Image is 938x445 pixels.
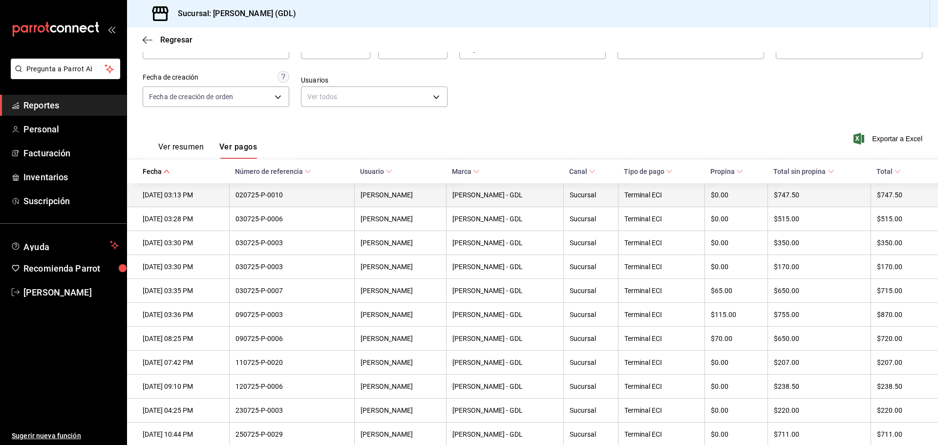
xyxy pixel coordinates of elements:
[711,215,762,223] div: $0.00
[570,335,612,342] div: Sucursal
[711,430,762,438] div: $0.00
[235,359,348,366] div: 110725-P-0020
[149,92,233,102] span: Fecha de creación de orden
[877,215,922,223] div: $515.00
[143,311,223,318] div: [DATE] 03:36 PM
[143,239,223,247] div: [DATE] 03:30 PM
[452,287,557,295] div: [PERSON_NAME] - GDL
[23,147,119,160] span: Facturación
[711,287,762,295] div: $65.00
[160,35,192,44] span: Regresar
[235,263,348,271] div: 030725-P-0003
[361,263,440,271] div: [PERSON_NAME]
[361,239,440,247] div: [PERSON_NAME]
[570,287,612,295] div: Sucursal
[774,311,865,318] div: $755.00
[774,359,865,366] div: $207.00
[774,191,865,199] div: $747.50
[301,86,448,107] div: Ver todos
[361,359,440,366] div: [PERSON_NAME]
[877,335,922,342] div: $720.00
[452,239,557,247] div: [PERSON_NAME] - GDL
[360,168,392,175] span: Usuario
[877,382,922,390] div: $238.50
[301,77,448,84] label: Usuarios
[361,311,440,318] div: [PERSON_NAME]
[143,215,223,223] div: [DATE] 03:28 PM
[235,311,348,318] div: 090725-P-0003
[452,430,557,438] div: [PERSON_NAME] - GDL
[570,430,612,438] div: Sucursal
[774,287,865,295] div: $650.00
[452,335,557,342] div: [PERSON_NAME] - GDL
[570,311,612,318] div: Sucursal
[569,168,596,175] span: Canal
[452,359,557,366] div: [PERSON_NAME] - GDL
[710,168,743,175] span: Propina
[570,382,612,390] div: Sucursal
[452,311,557,318] div: [PERSON_NAME] - GDL
[235,335,348,342] div: 090725-P-0006
[624,430,699,438] div: Terminal ECI
[877,311,922,318] div: $870.00
[361,287,440,295] div: [PERSON_NAME]
[361,191,440,199] div: [PERSON_NAME]
[235,215,348,223] div: 030725-P-0006
[143,406,223,414] div: [DATE] 04:25 PM
[361,335,440,342] div: [PERSON_NAME]
[711,191,762,199] div: $0.00
[877,263,922,271] div: $170.00
[624,382,699,390] div: Terminal ECI
[170,8,296,20] h3: Sucursal: [PERSON_NAME] (GDL)
[23,286,119,299] span: [PERSON_NAME]
[235,191,348,199] div: 020725-P-0010
[877,359,922,366] div: $207.00
[624,191,699,199] div: Terminal ECI
[143,335,223,342] div: [DATE] 08:25 PM
[624,311,699,318] div: Terminal ECI
[361,215,440,223] div: [PERSON_NAME]
[143,287,223,295] div: [DATE] 03:35 PM
[711,335,762,342] div: $70.00
[452,191,557,199] div: [PERSON_NAME] - GDL
[711,382,762,390] div: $0.00
[11,59,120,79] button: Pregunta a Parrot AI
[855,133,922,145] button: Exportar a Excel
[570,263,612,271] div: Sucursal
[570,239,612,247] div: Sucursal
[143,72,198,83] div: Fecha de creación
[23,194,119,208] span: Suscripción
[624,406,699,414] div: Terminal ECI
[876,168,901,175] span: Total
[23,99,119,112] span: Reportes
[361,382,440,390] div: [PERSON_NAME]
[143,382,223,390] div: [DATE] 09:10 PM
[143,430,223,438] div: [DATE] 10:44 PM
[23,123,119,136] span: Personal
[877,191,922,199] div: $747.50
[7,71,120,81] a: Pregunta a Parrot AI
[624,168,673,175] span: Tipo de pago
[235,168,311,175] span: Número de referencia
[774,406,865,414] div: $220.00
[570,359,612,366] div: Sucursal
[143,263,223,271] div: [DATE] 03:30 PM
[452,382,557,390] div: [PERSON_NAME] - GDL
[158,142,257,159] div: navigation tabs
[158,142,204,159] button: Ver resumen
[624,263,699,271] div: Terminal ECI
[143,359,223,366] div: [DATE] 07:42 PM
[23,170,119,184] span: Inventarios
[711,263,762,271] div: $0.00
[774,215,865,223] div: $515.00
[774,263,865,271] div: $170.00
[624,215,699,223] div: Terminal ECI
[624,239,699,247] div: Terminal ECI
[452,406,557,414] div: [PERSON_NAME] - GDL
[12,431,119,441] span: Sugerir nueva función
[23,239,106,251] span: Ayuda
[570,191,612,199] div: Sucursal
[711,311,762,318] div: $115.00
[361,430,440,438] div: [PERSON_NAME]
